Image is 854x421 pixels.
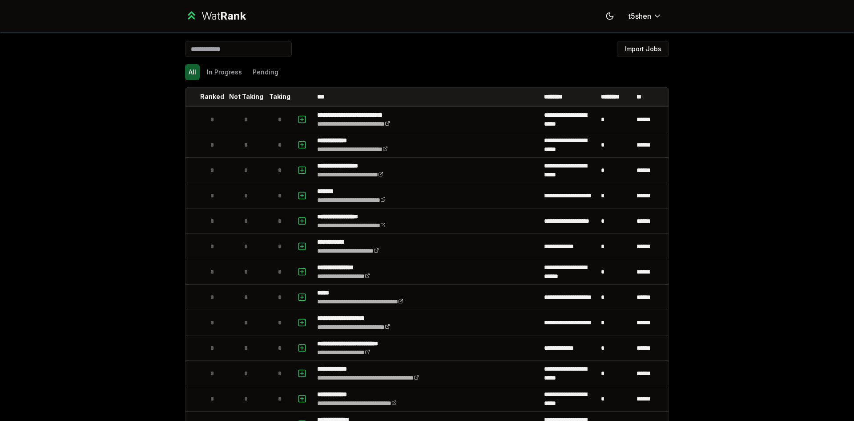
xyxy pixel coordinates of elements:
[201,9,246,23] div: Wat
[617,41,669,57] button: Import Jobs
[249,64,282,80] button: Pending
[185,9,246,23] a: WatRank
[203,64,246,80] button: In Progress
[621,8,669,24] button: t5shen
[269,92,290,101] p: Taking
[200,92,224,101] p: Ranked
[220,9,246,22] span: Rank
[229,92,263,101] p: Not Taking
[628,11,651,21] span: t5shen
[185,64,200,80] button: All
